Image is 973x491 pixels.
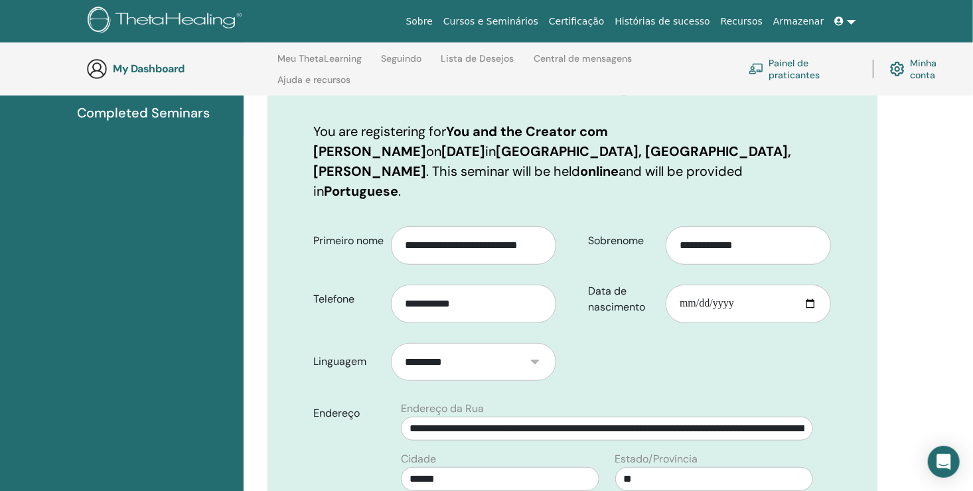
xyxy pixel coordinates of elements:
a: Armazenar [768,9,829,34]
label: Sobrenome [578,228,666,253]
a: Certificação [544,9,609,34]
a: Recursos [715,9,768,34]
label: Endereço da Rua [401,401,484,417]
label: Endereço [304,401,394,426]
a: Seguindo [381,53,421,74]
h3: My Dashboard [113,62,246,75]
b: You and the Creator com [PERSON_NAME] [314,123,609,160]
b: [GEOGRAPHIC_DATA], [GEOGRAPHIC_DATA], [PERSON_NAME] [314,143,792,180]
img: logo.png [88,7,246,36]
img: generic-user-icon.jpg [86,58,108,80]
label: Telefone [304,287,392,312]
p: You are registering for on in . This seminar will be held and will be provided in . [314,121,832,201]
b: Portuguese [325,182,399,200]
h3: Confirme seu registro [314,72,832,96]
label: Data de nascimento [578,279,666,320]
div: Open Intercom Messenger [928,446,960,478]
a: Cursos e Seminários [438,9,544,34]
a: Meu ThetaLearning [277,53,362,74]
a: Histórias de sucesso [610,9,715,34]
b: online [581,163,619,180]
label: Estado/Província [615,451,698,467]
label: Linguagem [304,349,392,374]
a: Central de mensagens [534,53,632,74]
span: Completed Seminars [77,103,210,123]
img: cog.svg [890,58,905,80]
a: Ajuda e recursos [277,74,350,96]
a: Lista de Desejos [441,53,514,74]
label: Primeiro nome [304,228,392,253]
label: Cidade [401,451,436,467]
a: Sobre [401,9,438,34]
a: Painel de praticantes [749,54,857,84]
b: [DATE] [442,143,486,160]
a: Minha conta [890,54,961,84]
img: chalkboard-teacher.svg [749,63,764,74]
